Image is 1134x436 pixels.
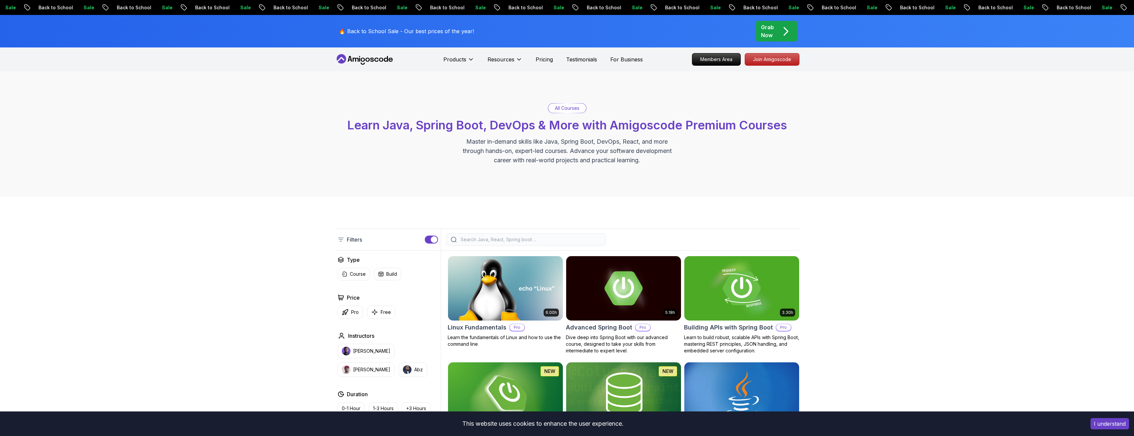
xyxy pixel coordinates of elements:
button: Resources [488,55,522,69]
p: Back to School [273,4,318,11]
p: Free [381,309,391,316]
button: instructor img[PERSON_NAME] [338,344,395,358]
p: Master in-demand skills like Java, Spring Boot, DevOps, React, and more through hands-on, expert-... [456,137,679,165]
p: Back to School [1056,4,1101,11]
p: Sale [631,4,652,11]
p: 3.30h [782,310,793,315]
p: Sale [475,4,496,11]
p: Back to School [586,4,631,11]
button: Pro [338,306,363,319]
a: Members Area [692,53,741,66]
p: NEW [544,368,555,375]
p: Learn to build robust, scalable APIs with Spring Boot, mastering REST principles, JSON handling, ... [684,334,799,354]
p: Pro [351,309,359,316]
p: Back to School [978,4,1023,11]
div: This website uses cookies to enhance the user experience. [5,416,1081,431]
p: Sale [866,4,887,11]
button: instructor imgAbz [399,362,427,377]
p: Join Amigoscode [745,53,799,65]
p: Sale [945,4,966,11]
p: Build [386,271,397,277]
h2: Advanced Spring Boot [566,323,632,332]
button: Products [443,55,474,69]
p: Back to School [899,4,945,11]
p: 0-1 Hour [342,405,360,412]
a: Advanced Spring Boot card5.18hAdvanced Spring BootProDive deep into Spring Boot with our advanced... [566,256,681,354]
p: Sale [710,4,731,11]
p: Back to School [194,4,240,11]
p: Grab Now [761,23,774,39]
p: All Courses [555,105,579,111]
p: Back to School [351,4,396,11]
p: [PERSON_NAME] [353,366,390,373]
button: Accept cookies [1091,418,1129,429]
a: Testimonials [566,55,597,63]
p: Filters [347,236,362,244]
h2: Price [347,294,360,302]
button: instructor img[PERSON_NAME] [338,362,395,377]
p: Sale [553,4,574,11]
input: Search Java, React, Spring boot ... [459,236,601,243]
p: Back to School [38,4,83,11]
p: Resources [488,55,514,63]
a: For Business [610,55,643,63]
img: Spring Boot for Beginners card [448,362,563,427]
img: instructor img [342,347,350,355]
p: Sale [240,4,261,11]
img: Java for Beginners card [684,362,799,427]
a: Pricing [536,55,553,63]
p: Abz [414,366,423,373]
button: Course [338,268,370,280]
h2: Instructors [348,332,374,340]
a: Join Amigoscode [745,53,799,66]
p: Sale [5,4,26,11]
img: instructor img [342,365,350,374]
p: Members Area [692,53,740,65]
h2: Linux Fundamentals [448,323,506,332]
p: Course [350,271,366,277]
a: Linux Fundamentals card6.00hLinux FundamentalsProLearn the fundamentals of Linux and how to use t... [448,256,563,347]
p: Back to School [743,4,788,11]
p: Back to School [508,4,553,11]
h2: Type [347,256,360,264]
p: Sale [83,4,104,11]
p: Sale [1023,4,1044,11]
p: Pro [776,324,791,331]
p: Sale [161,4,183,11]
p: +3 Hours [406,405,426,412]
p: Back to School [116,4,161,11]
p: 🔥 Back to School Sale - Our best prices of the year! [339,27,474,35]
p: Sale [318,4,339,11]
span: Learn Java, Spring Boot, DevOps & More with Amigoscode Premium Courses [347,118,787,132]
p: Back to School [664,4,710,11]
p: [PERSON_NAME] [353,348,390,354]
p: Sale [788,4,809,11]
p: 5.18h [665,310,675,315]
img: Linux Fundamentals card [448,256,563,321]
img: instructor img [403,365,412,374]
p: Back to School [429,4,475,11]
p: Pro [510,324,524,331]
p: Learn the fundamentals of Linux and how to use the command line [448,334,563,347]
p: Back to School [821,4,866,11]
p: Sale [396,4,417,11]
a: Building APIs with Spring Boot card3.30hBuilding APIs with Spring BootProLearn to build robust, s... [684,256,799,354]
button: Free [367,306,395,319]
h2: Duration [347,390,368,398]
p: Pro [636,324,650,331]
p: NEW [662,368,673,375]
button: +3 Hours [402,402,430,415]
img: Spring Data JPA card [566,362,681,427]
p: Products [443,55,466,63]
p: Dive deep into Spring Boot with our advanced course, designed to take your skills from intermedia... [566,334,681,354]
img: Advanced Spring Boot card [566,256,681,321]
p: 6.00h [546,310,557,315]
button: Build [374,268,401,280]
p: 1-3 Hours [373,405,394,412]
button: 1-3 Hours [369,402,398,415]
p: Sale [1101,4,1122,11]
img: Building APIs with Spring Boot card [684,256,799,321]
